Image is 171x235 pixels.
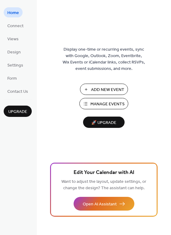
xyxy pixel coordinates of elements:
[8,109,27,115] span: Upgrade
[4,34,22,44] a: Views
[4,86,32,96] a: Contact Us
[74,197,134,211] button: Open AI Assistant
[7,49,21,56] span: Design
[87,119,121,127] span: 🚀 Upgrade
[7,62,23,69] span: Settings
[91,87,124,93] span: Add New Event
[7,75,17,82] span: Form
[7,36,19,42] span: Views
[4,106,32,117] button: Upgrade
[83,201,117,208] span: Open AI Assistant
[79,98,128,109] button: Manage Events
[4,20,27,31] a: Connect
[80,84,128,95] button: Add New Event
[61,178,146,192] span: Want to adjust the layout, update settings, or change the design? The assistant can help.
[4,47,24,57] a: Design
[4,7,23,17] a: Home
[4,73,20,83] a: Form
[7,10,19,16] span: Home
[4,60,27,70] a: Settings
[7,23,24,29] span: Connect
[63,46,145,72] span: Display one-time or recurring events, sync with Google, Outlook, Zoom, Eventbrite, Wix Events or ...
[83,117,125,128] button: 🚀 Upgrade
[74,168,134,177] span: Edit Your Calendar with AI
[7,89,28,95] span: Contact Us
[90,101,125,107] span: Manage Events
